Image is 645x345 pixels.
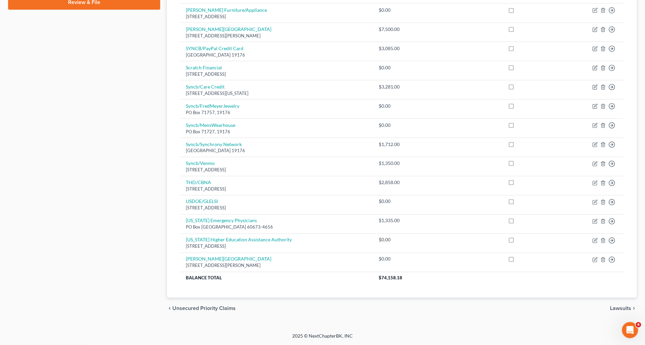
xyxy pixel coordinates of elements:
div: [STREET_ADDRESS] [186,243,368,250]
div: [STREET_ADDRESS] [186,186,368,193]
div: [STREET_ADDRESS] [186,205,368,211]
div: 2025 © NextChapterBK, INC [131,333,514,345]
a: Syncb/FredMeyerJewelry [186,103,239,109]
a: [US_STATE] Emergency Physicians [186,218,257,223]
i: chevron_left [167,306,172,311]
a: [US_STATE] Higher Education Assistance Authority [186,237,292,243]
div: $3,281.00 [379,83,425,90]
div: [STREET_ADDRESS] [186,71,368,77]
div: $1,350.00 [379,160,425,167]
iframe: Intercom live chat [622,322,638,338]
div: $0.00 [379,256,425,263]
a: Syncb/Venmo [186,161,215,166]
a: [PERSON_NAME][GEOGRAPHIC_DATA] [186,256,271,262]
div: [STREET_ADDRESS] [186,13,368,20]
div: $0.00 [379,237,425,243]
a: [PERSON_NAME] Furniture/Appliance [186,7,267,13]
a: SYNCB/PayPal Credit Card [186,45,243,51]
div: PO Box 71757, 19176 [186,109,368,116]
button: chevron_left Unsecured Priority Claims [167,306,236,311]
i: chevron_right [632,306,637,311]
div: [GEOGRAPHIC_DATA] 19176 [186,148,368,154]
a: Scratch Financial [186,65,222,70]
div: $7,500.00 [379,26,425,33]
div: $1,712.00 [379,141,425,148]
a: THD/CBNA [186,180,211,185]
span: 4 [636,322,641,327]
div: [STREET_ADDRESS] [186,167,368,173]
div: $0.00 [379,7,425,13]
div: [STREET_ADDRESS][PERSON_NAME] [186,263,368,269]
div: [STREET_ADDRESS][PERSON_NAME] [186,33,368,39]
span: Unsecured Priority Claims [172,306,236,311]
a: Syncb/Synchrony Network [186,141,242,147]
a: Syncb/Care Credit [186,84,225,90]
span: $74,158.18 [379,275,403,281]
a: Syncb/MensWearhouse [186,122,235,128]
a: USDOE/GLELSI [186,199,218,204]
span: Lawsuits [610,306,632,311]
div: $2,858.00 [379,179,425,186]
div: $0.00 [379,122,425,129]
button: Lawsuits chevron_right [610,306,637,311]
div: [GEOGRAPHIC_DATA] 19176 [186,52,368,58]
div: $0.00 [379,103,425,109]
div: $0.00 [379,198,425,205]
div: PO Box [GEOGRAPHIC_DATA] 60673-4656 [186,224,368,231]
div: $3,085.00 [379,45,425,52]
div: [STREET_ADDRESS][US_STATE] [186,90,368,97]
th: Balance Total [180,272,374,284]
a: [PERSON_NAME][GEOGRAPHIC_DATA] [186,26,271,32]
div: $1,335.00 [379,217,425,224]
div: PO Box 71727, 19176 [186,129,368,135]
div: $0.00 [379,64,425,71]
